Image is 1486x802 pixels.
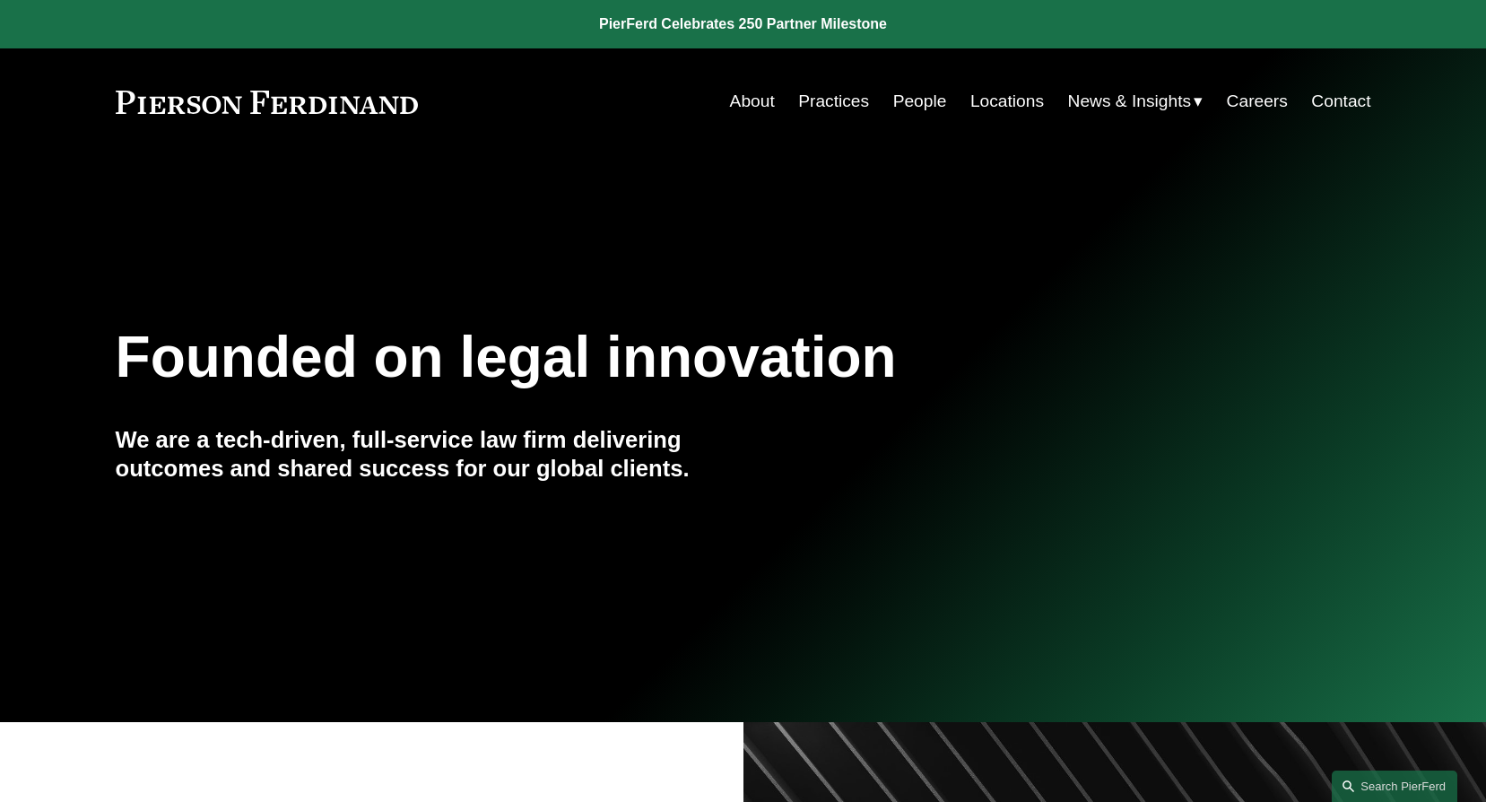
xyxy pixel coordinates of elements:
a: About [730,84,775,118]
a: Careers [1227,84,1288,118]
a: folder dropdown [1068,84,1204,118]
a: People [893,84,947,118]
a: Practices [798,84,869,118]
h4: We are a tech-driven, full-service law firm delivering outcomes and shared success for our global... [116,425,743,484]
a: Contact [1311,84,1370,118]
a: Search this site [1332,771,1457,802]
a: Locations [970,84,1044,118]
span: News & Insights [1068,86,1192,118]
h1: Founded on legal innovation [116,325,1162,390]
